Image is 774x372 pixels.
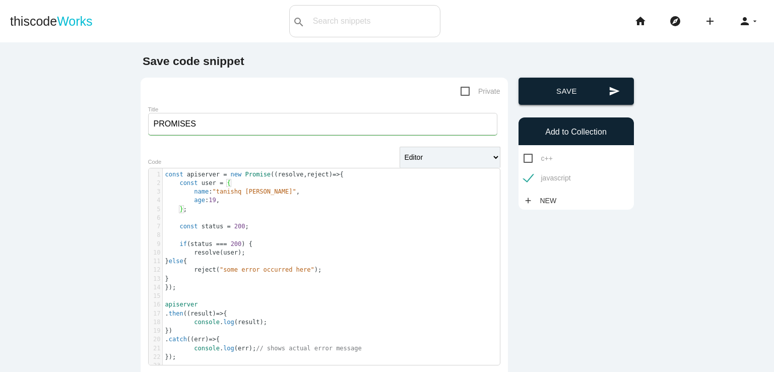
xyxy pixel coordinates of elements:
span: resolve [194,249,220,256]
div: 11 [149,257,162,266]
span: ( ); [165,249,245,256]
span: Promise [245,171,271,178]
div: 21 [149,344,162,353]
span: else [169,258,183,265]
span: . (( ) { [165,310,227,317]
span: ( ) { [165,240,253,247]
span: Works [57,14,92,28]
span: . ( ); [165,345,362,352]
span: result [238,319,260,326]
button: sendSave [519,78,634,105]
i: arrow_drop_down [751,5,759,37]
span: c++ [524,152,553,165]
span: user [202,179,216,187]
span: const [179,223,198,230]
div: 9 [149,240,162,249]
label: Code [148,159,162,165]
span: const [179,179,198,187]
div: 12 [149,266,162,274]
div: 2 [149,179,162,188]
span: new [231,171,242,178]
div: 20 [149,335,162,344]
div: 4 [149,196,162,205]
i: home [634,5,647,37]
span: }) [165,327,173,334]
div: 3 [149,188,162,196]
span: }); [165,353,176,360]
span: : , [165,197,220,204]
span: age [194,197,205,204]
button: search [290,6,308,37]
a: addNew [524,192,562,210]
span: = [223,171,227,178]
span: => [209,336,216,343]
span: javascript [524,172,571,184]
i: add [524,192,533,210]
span: }); [165,284,176,291]
b: Save code snippet [143,54,244,68]
span: err [238,345,249,352]
div: 16 [149,300,162,309]
span: => [216,310,223,317]
div: 1 [149,170,162,179]
div: 14 [149,283,162,292]
span: } [179,206,183,213]
div: 22 [149,353,162,361]
span: 200 [231,240,242,247]
span: // shows actual error message [256,345,362,352]
i: send [609,78,620,105]
i: explore [669,5,681,37]
i: add [704,5,716,37]
span: 19 [209,197,216,204]
span: log [223,345,234,352]
div: 8 [149,231,162,239]
span: err [194,336,205,343]
span: reject [307,171,329,178]
i: person [739,5,751,37]
span: . (( ) { [165,336,220,343]
a: thiscodeWorks [10,5,93,37]
h6: Add to Collection [524,128,629,137]
span: Private [461,85,500,98]
i: search [293,6,305,38]
span: => [333,171,340,178]
span: : , [165,188,300,195]
span: "some error occurred here" [220,266,314,273]
span: (( , ) { [165,171,344,178]
input: What does this code do? [148,113,497,135]
span: console [194,345,220,352]
span: name [194,188,209,195]
span: } { [165,258,187,265]
div: 7 [149,222,162,231]
span: ; [165,223,249,230]
span: . ( ); [165,319,267,326]
div: 10 [149,249,162,257]
div: 18 [149,318,162,327]
span: = [220,179,223,187]
div: 6 [149,214,162,222]
span: { [227,179,230,187]
span: = [227,223,230,230]
span: result [190,310,212,317]
span: resolve [278,171,304,178]
input: Search snippets [308,11,440,32]
label: Title [148,106,159,112]
span: "tanishq [PERSON_NAME]" [212,188,296,195]
span: if [179,240,186,247]
span: catch [169,336,187,343]
span: === [216,240,227,247]
div: 15 [149,292,162,300]
span: apiserver [187,171,220,178]
span: status [190,240,212,247]
span: console [194,319,220,326]
div: 17 [149,309,162,318]
span: apiserver [165,301,198,308]
div: 5 [149,205,162,214]
span: const [165,171,183,178]
span: then [169,310,183,317]
span: 200 [234,223,245,230]
span: log [223,319,234,326]
span: } [165,275,169,282]
span: user [223,249,238,256]
span: reject [194,266,216,273]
